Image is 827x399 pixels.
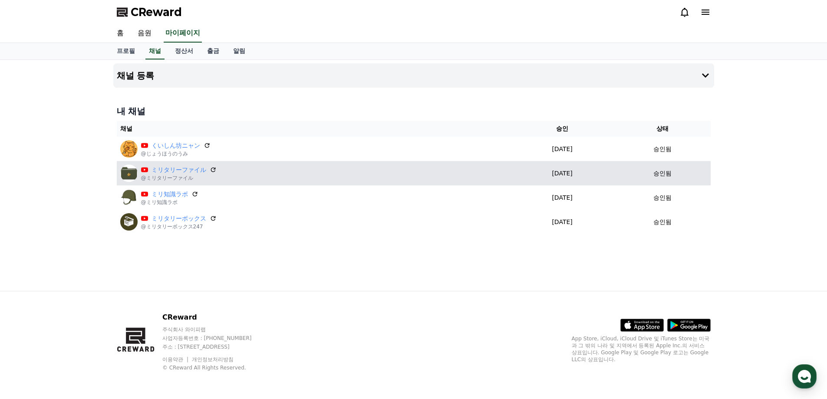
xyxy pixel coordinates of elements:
[117,121,510,137] th: 채널
[653,169,672,178] p: 승인됨
[120,140,138,158] img: くいしん坊ニャン
[113,63,714,88] button: 채널 등록
[141,223,217,230] p: @ミリタリーボックス247
[192,356,234,363] a: 개인정보처리방침
[510,121,615,137] th: 승인
[200,43,226,59] a: 출금
[117,71,155,80] h4: 채널 등록
[110,43,142,59] a: 프로필
[27,288,33,295] span: 홈
[152,190,188,199] a: ミリ知識ラボ
[152,214,206,223] a: ミリタリーボックス
[117,5,182,19] a: CReward
[131,5,182,19] span: CReward
[141,150,211,157] p: @じょうほうのうみ
[117,105,711,117] h4: 내 채널
[120,213,138,231] img: ミリタリーボックス
[572,335,711,363] p: App Store, iCloud, iCloud Drive 및 iTunes Store는 미국과 그 밖의 나라 및 지역에서 등록된 Apple Inc.의 서비스 상표입니다. Goo...
[120,189,138,206] img: ミリ知識ラボ
[141,199,198,206] p: @ミリ知識ラボ
[162,326,268,333] p: 주식회사 와이피랩
[131,24,158,43] a: 음원
[514,193,611,202] p: [DATE]
[162,335,268,342] p: 사업자등록번호 : [PHONE_NUMBER]
[164,24,202,43] a: 마이페이지
[615,121,711,137] th: 상태
[514,169,611,178] p: [DATE]
[653,193,672,202] p: 승인됨
[162,364,268,371] p: © CReward All Rights Reserved.
[162,343,268,350] p: 주소 : [STREET_ADDRESS]
[120,165,138,182] img: ミリタリーファイル
[57,275,112,297] a: 대화
[653,145,672,154] p: 승인됨
[162,356,190,363] a: 이용약관
[514,145,611,154] p: [DATE]
[162,312,268,323] p: CReward
[152,165,206,175] a: ミリタリーファイル
[110,24,131,43] a: 홈
[168,43,200,59] a: 정산서
[112,275,167,297] a: 설정
[141,175,217,181] p: @ミリタリーファイル
[3,275,57,297] a: 홈
[145,43,165,59] a: 채널
[226,43,252,59] a: 알림
[134,288,145,295] span: 설정
[653,218,672,227] p: 승인됨
[514,218,611,227] p: [DATE]
[152,141,200,150] a: くいしん坊ニャン
[79,289,90,296] span: 대화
